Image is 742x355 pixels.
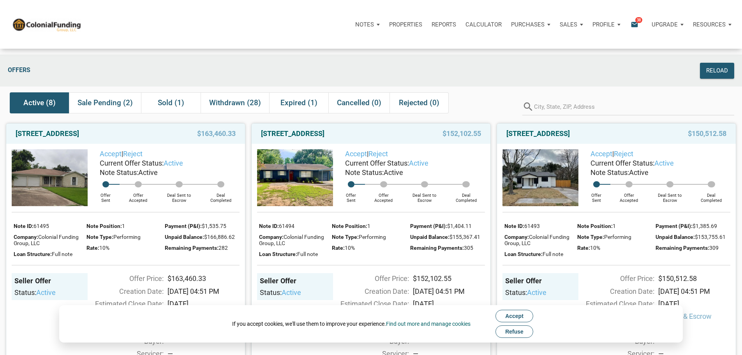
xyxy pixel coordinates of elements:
[280,98,317,108] span: Expired (1)
[409,159,428,167] span: active
[259,234,324,246] span: Colonial Funding Group, LLC
[447,223,472,229] span: $1,404.11
[524,223,540,229] span: 61493
[688,13,736,36] a: Resources
[384,13,427,36] a: Properties
[164,159,183,167] span: active
[654,273,734,284] div: $150,512.58
[386,321,471,327] a: Find out more and manage cookies
[505,288,527,297] span: Status:
[504,234,569,246] span: Colonial Funding Group, LLC
[100,168,138,177] span: Note Status:
[652,21,678,28] p: Upgrade
[260,288,282,297] span: Status:
[592,21,615,28] p: Profile
[23,98,56,108] span: Active (8)
[367,223,370,229] span: 1
[693,187,730,203] div: Deal Completed
[442,129,481,138] span: $152,102.55
[693,223,717,229] span: $1,385.69
[610,187,647,203] div: Offer Accepted
[164,273,243,284] div: $163,460.33
[656,245,709,251] span: Remaining Payments:
[555,13,588,36] button: Sales
[16,129,79,138] a: [STREET_ADDRESS]
[113,234,141,240] span: Performing
[78,98,133,108] span: Sale Pending (2)
[410,223,447,229] span: Payment (P&I):
[647,187,693,203] div: Deal Sent to Escrow
[365,187,402,203] div: Offer Accepted
[577,234,604,240] span: Note Type:
[219,245,228,251] span: 282
[4,63,555,79] div: Offers
[259,234,284,240] span: Company:
[86,245,99,251] span: Rate:
[202,223,226,229] span: $1,535.75
[332,223,367,229] span: Note Position:
[504,223,524,229] span: Note ID:
[706,66,728,75] div: Reload
[33,223,49,229] span: 61495
[359,234,386,240] span: Performing
[269,92,328,113] div: Expired (1)
[259,251,297,257] span: Loan Structure:
[560,21,577,28] p: Sales
[658,336,730,346] div: —
[332,245,345,251] span: Rate:
[122,223,125,229] span: 1
[69,92,141,113] div: Sale Pending (2)
[164,286,243,297] div: [DATE] 04:51 PM
[543,251,563,257] span: Full note
[86,223,122,229] span: Note Position:
[84,273,164,284] div: Offer Price:
[14,251,52,257] span: Loan Structure:
[345,159,409,167] span: Current Offer Status:
[604,234,631,240] span: Performing
[279,223,294,229] span: 61494
[656,223,693,229] span: Payment (P&I):
[432,21,456,28] p: Reports
[345,168,384,177] span: Note Status:
[260,276,330,286] div: Seller Offer
[14,276,85,286] div: Seller Offer
[654,286,734,297] div: [DATE] 04:51 PM
[410,245,464,251] span: Remaining Payments:
[390,92,449,113] div: Rejected (0)
[14,288,36,297] span: Status:
[654,159,674,167] span: active
[590,245,600,251] span: 10%
[590,159,654,167] span: Current Offer Status:
[329,286,409,297] div: Creation Date:
[158,98,184,108] span: Sold (1)
[36,288,56,297] span: active
[355,21,374,28] p: Notes
[409,273,489,284] div: $152,102.55
[495,310,533,322] button: Accept
[389,21,422,28] p: Properties
[647,13,688,36] a: Upgrade
[52,251,72,257] span: Full note
[575,298,654,309] div: Estimated Close Date:
[351,13,384,36] a: Notes
[141,92,200,113] div: Sold (1)
[577,223,613,229] span: Note Position:
[625,13,647,36] button: email38
[588,13,625,36] button: Profile
[614,150,633,158] a: Reject
[384,168,403,177] span: Active
[14,234,79,246] span: Colonial Funding Group, LLC
[635,17,642,23] span: 38
[658,311,730,321] span: EZ Title & Escrow
[232,320,471,328] div: If you accept cookies, we'll use them to improve your experience.
[527,288,546,297] span: active
[99,245,109,251] span: 10%
[14,234,38,240] span: Company:
[14,223,33,229] span: Note ID:
[297,251,318,257] span: Full note
[410,234,449,240] span: Unpaid Balance:
[630,20,639,29] i: email
[495,325,533,338] button: Refuse
[534,98,734,115] input: City, State, ZIP, Address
